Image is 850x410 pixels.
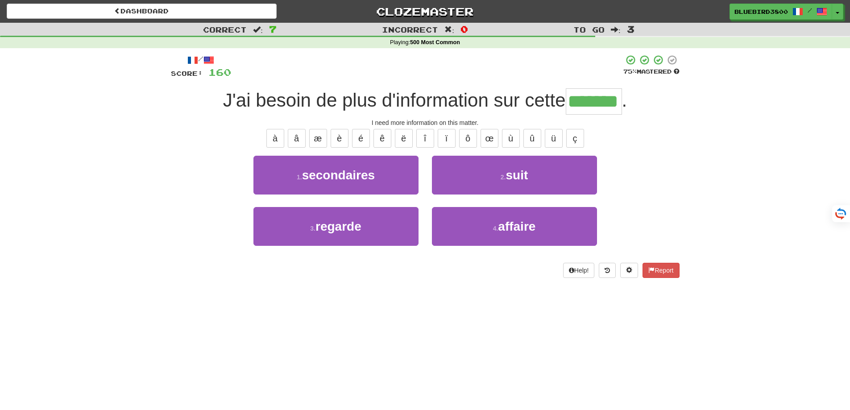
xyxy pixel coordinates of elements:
span: suit [506,168,528,182]
button: æ [309,129,327,148]
span: regarde [315,219,361,233]
button: ê [373,129,391,148]
span: BlueBird3800 [734,8,788,16]
span: Incorrect [382,25,438,34]
button: 4.affaire [432,207,597,246]
button: 3.regarde [253,207,419,246]
button: ô [459,129,477,148]
small: 4 . [493,225,498,232]
button: Help! [563,263,595,278]
span: 7 [269,24,277,34]
span: : [444,26,454,33]
button: è [331,129,348,148]
small: 1 . [297,174,302,181]
button: 1.secondaires [253,156,419,195]
button: ë [395,129,413,148]
button: ù [502,129,520,148]
button: œ [481,129,498,148]
span: J'ai besoin de plus d'information sur cette [223,90,566,111]
a: BlueBird3800 / [730,4,832,20]
span: Correct [203,25,247,34]
span: / [808,7,812,13]
button: ï [438,129,456,148]
span: To go [573,25,605,34]
div: / [171,54,231,66]
span: 160 [208,66,231,78]
span: : [611,26,621,33]
span: . [622,90,627,111]
small: 2 . [501,174,506,181]
button: û [523,129,541,148]
button: â [288,129,306,148]
span: 0 [460,24,468,34]
a: Dashboard [7,4,277,19]
button: 2.suit [432,156,597,195]
button: Report [643,263,679,278]
a: Clozemaster [290,4,560,19]
button: Round history (alt+y) [599,263,616,278]
button: ü [545,129,563,148]
div: I need more information on this matter. [171,118,680,127]
small: 3 . [310,225,315,232]
strong: 500 Most Common [410,39,460,46]
button: ç [566,129,584,148]
span: : [253,26,263,33]
button: î [416,129,434,148]
div: Mastered [623,68,680,76]
button: à [266,129,284,148]
span: Score: [171,70,203,77]
span: 75 % [623,68,637,75]
span: secondaires [302,168,375,182]
span: 3 [627,24,634,34]
button: é [352,129,370,148]
span: affaire [498,219,535,233]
